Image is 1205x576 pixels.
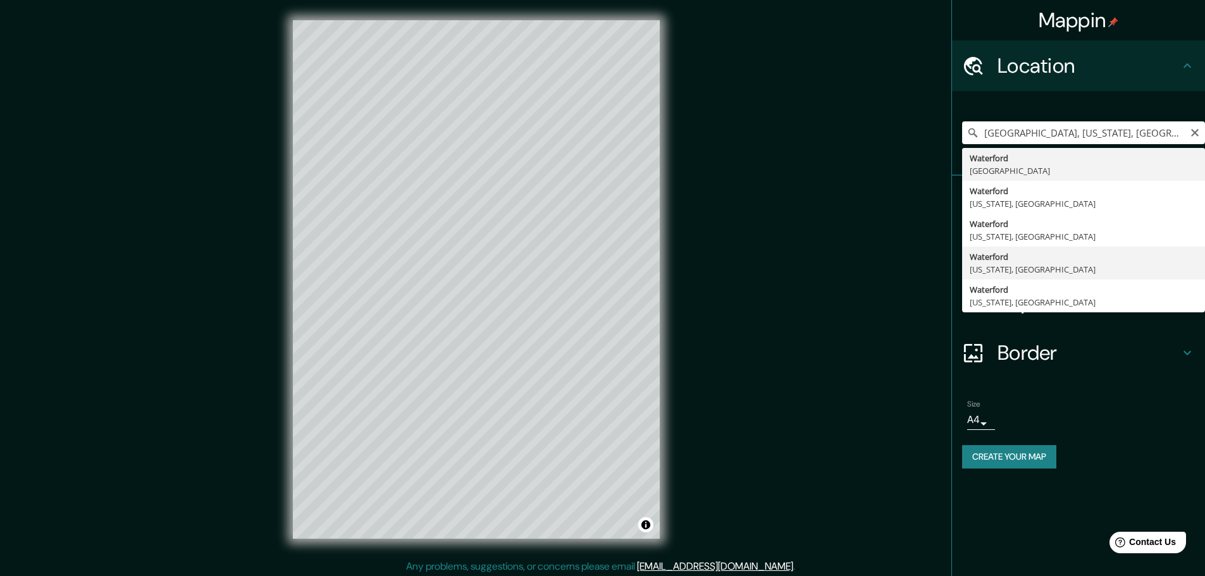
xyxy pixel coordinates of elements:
[952,226,1205,277] div: Style
[967,399,980,410] label: Size
[970,283,1197,296] div: Waterford
[637,560,793,573] a: [EMAIL_ADDRESS][DOMAIN_NAME]
[962,121,1205,144] input: Pick your city or area
[406,559,795,574] p: Any problems, suggestions, or concerns please email .
[952,176,1205,226] div: Pins
[1039,8,1119,33] h4: Mappin
[970,296,1197,309] div: [US_STATE], [GEOGRAPHIC_DATA]
[1108,17,1118,27] img: pin-icon.png
[795,559,797,574] div: .
[952,328,1205,378] div: Border
[998,290,1180,315] h4: Layout
[998,53,1180,78] h4: Location
[970,230,1197,243] div: [US_STATE], [GEOGRAPHIC_DATA]
[970,185,1197,197] div: Waterford
[970,197,1197,210] div: [US_STATE], [GEOGRAPHIC_DATA]
[998,340,1180,365] h4: Border
[970,250,1197,263] div: Waterford
[967,410,995,430] div: A4
[970,263,1197,276] div: [US_STATE], [GEOGRAPHIC_DATA]
[970,218,1197,230] div: Waterford
[970,152,1197,164] div: Waterford
[952,277,1205,328] div: Layout
[962,445,1056,469] button: Create your map
[638,517,653,532] button: Toggle attribution
[1092,527,1191,562] iframe: Help widget launcher
[970,164,1197,177] div: [GEOGRAPHIC_DATA]
[952,40,1205,91] div: Location
[1190,126,1200,138] button: Clear
[797,559,800,574] div: .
